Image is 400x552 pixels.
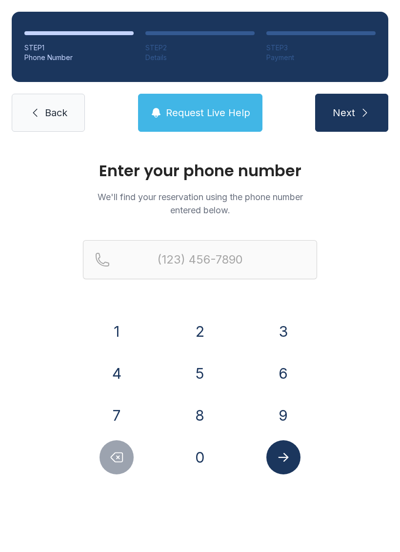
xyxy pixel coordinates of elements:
[183,398,217,432] button: 8
[100,440,134,474] button: Delete number
[24,43,134,53] div: STEP 1
[45,106,67,120] span: Back
[100,398,134,432] button: 7
[100,314,134,348] button: 1
[333,106,355,120] span: Next
[83,163,317,179] h1: Enter your phone number
[83,240,317,279] input: Reservation phone number
[145,53,255,62] div: Details
[145,43,255,53] div: STEP 2
[24,53,134,62] div: Phone Number
[183,440,217,474] button: 0
[266,43,376,53] div: STEP 3
[266,53,376,62] div: Payment
[266,356,300,390] button: 6
[183,314,217,348] button: 2
[100,356,134,390] button: 4
[266,314,300,348] button: 3
[166,106,250,120] span: Request Live Help
[183,356,217,390] button: 5
[266,398,300,432] button: 9
[266,440,300,474] button: Submit lookup form
[83,190,317,217] p: We'll find your reservation using the phone number entered below.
